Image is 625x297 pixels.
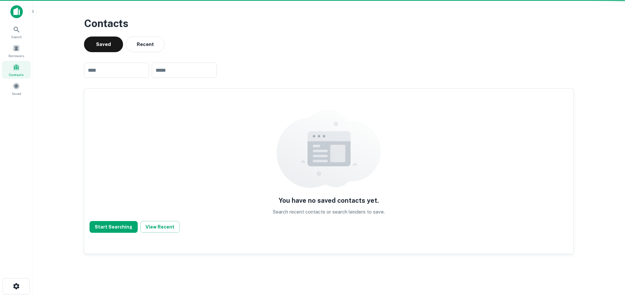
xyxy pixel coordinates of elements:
a: Contacts [2,61,31,79]
p: Search recent contacts or search lenders to save. [273,208,385,216]
iframe: Chat Widget [592,245,625,276]
img: capitalize-icon.png [10,5,23,18]
button: Start Searching [90,221,138,233]
h5: You have no saved contacts yet. [279,196,379,205]
span: Search [11,34,22,39]
a: Borrowers [2,42,31,60]
span: Contacts [9,72,24,77]
a: Saved [2,80,31,97]
button: Recent [126,37,165,52]
span: Saved [12,91,21,96]
a: Search [2,23,31,41]
button: Saved [84,37,123,52]
h3: Contacts [84,16,574,31]
span: Borrowers [8,53,24,58]
button: View Recent [140,221,180,233]
img: empty content [277,110,381,188]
